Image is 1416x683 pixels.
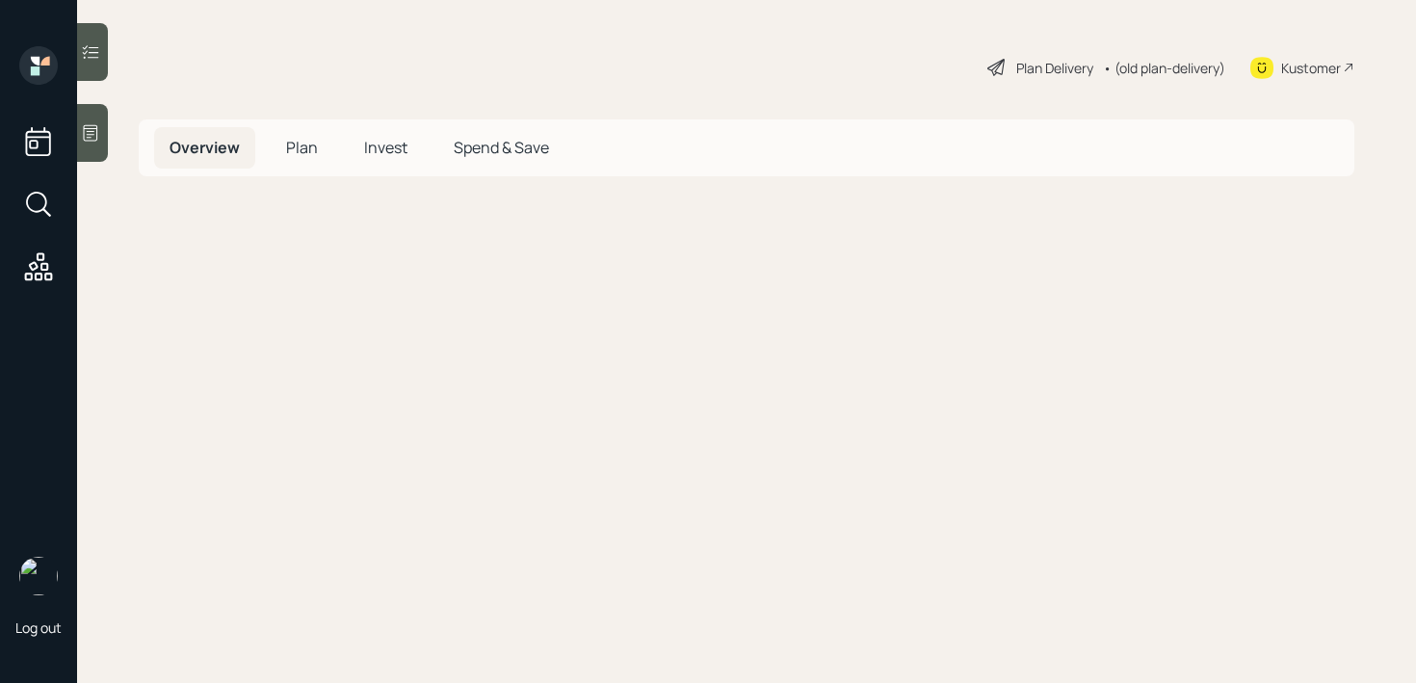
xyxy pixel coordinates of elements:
[1281,58,1341,78] div: Kustomer
[1016,58,1093,78] div: Plan Delivery
[19,557,58,595] img: retirable_logo.png
[286,137,318,158] span: Plan
[364,137,407,158] span: Invest
[454,137,549,158] span: Spend & Save
[15,618,62,637] div: Log out
[1103,58,1225,78] div: • (old plan-delivery)
[170,137,240,158] span: Overview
